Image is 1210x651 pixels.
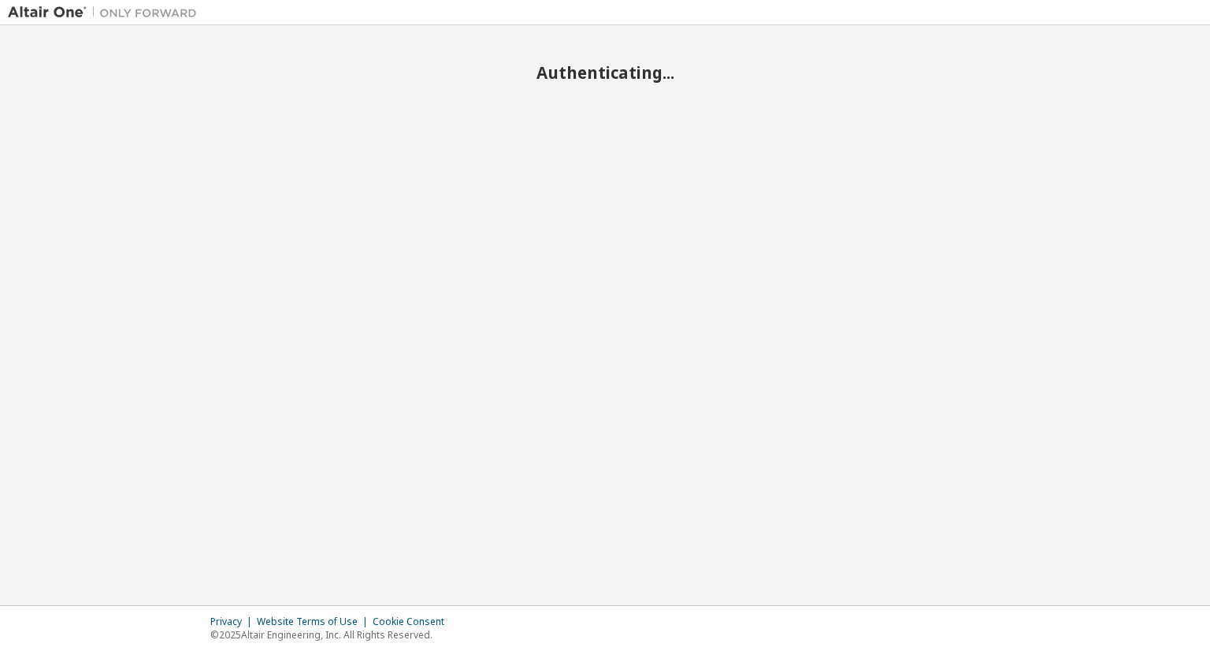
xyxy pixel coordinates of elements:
[210,628,454,642] p: © 2025 Altair Engineering, Inc. All Rights Reserved.
[8,5,205,20] img: Altair One
[373,616,454,628] div: Cookie Consent
[8,62,1202,83] h2: Authenticating...
[257,616,373,628] div: Website Terms of Use
[210,616,257,628] div: Privacy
